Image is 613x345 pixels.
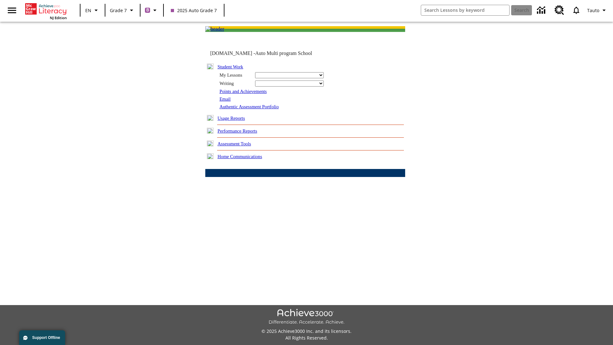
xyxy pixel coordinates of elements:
a: Performance Reports [217,128,257,134]
button: Support Offline [19,330,65,345]
button: Boost Class color is purple. Change class color [142,4,161,16]
a: Home Communications [217,154,262,159]
a: Assessment Tools [217,141,251,146]
a: Student Work [217,64,243,69]
img: plus.gif [207,141,214,146]
a: Usage Reports [217,116,245,121]
img: plus.gif [207,128,214,134]
a: Points and Achievements [219,89,267,94]
input: search field [421,5,509,15]
div: My Lessons [219,73,251,78]
button: Profile/Settings [585,4,610,16]
a: Authentic Assessment Portfolio [219,104,279,109]
div: Writing [219,81,251,86]
td: [DOMAIN_NAME] - [210,50,328,56]
img: plus.gif [207,115,214,121]
span: 2025 Auto Grade 7 [171,7,217,14]
a: Data Center [533,2,551,19]
button: Language: EN, Select a language [82,4,103,16]
a: Email [219,96,231,102]
span: Grade 7 [110,7,127,14]
a: Resource Center, Will open in new tab [551,2,568,19]
button: Grade: Grade 7, Select a grade [107,4,138,16]
img: header [205,26,224,32]
nobr: Auto Multi program School [255,50,312,56]
span: Tauto [587,7,599,14]
span: EN [85,7,91,14]
span: NJ Edition [50,15,67,20]
a: Notifications [568,2,585,19]
span: B [146,6,149,14]
span: Support Offline [32,335,60,340]
img: minus.gif [207,64,214,69]
div: Home [25,2,67,20]
button: Open side menu [3,1,21,20]
img: Achieve3000 Differentiate Accelerate Achieve [269,309,344,325]
img: plus.gif [207,153,214,159]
